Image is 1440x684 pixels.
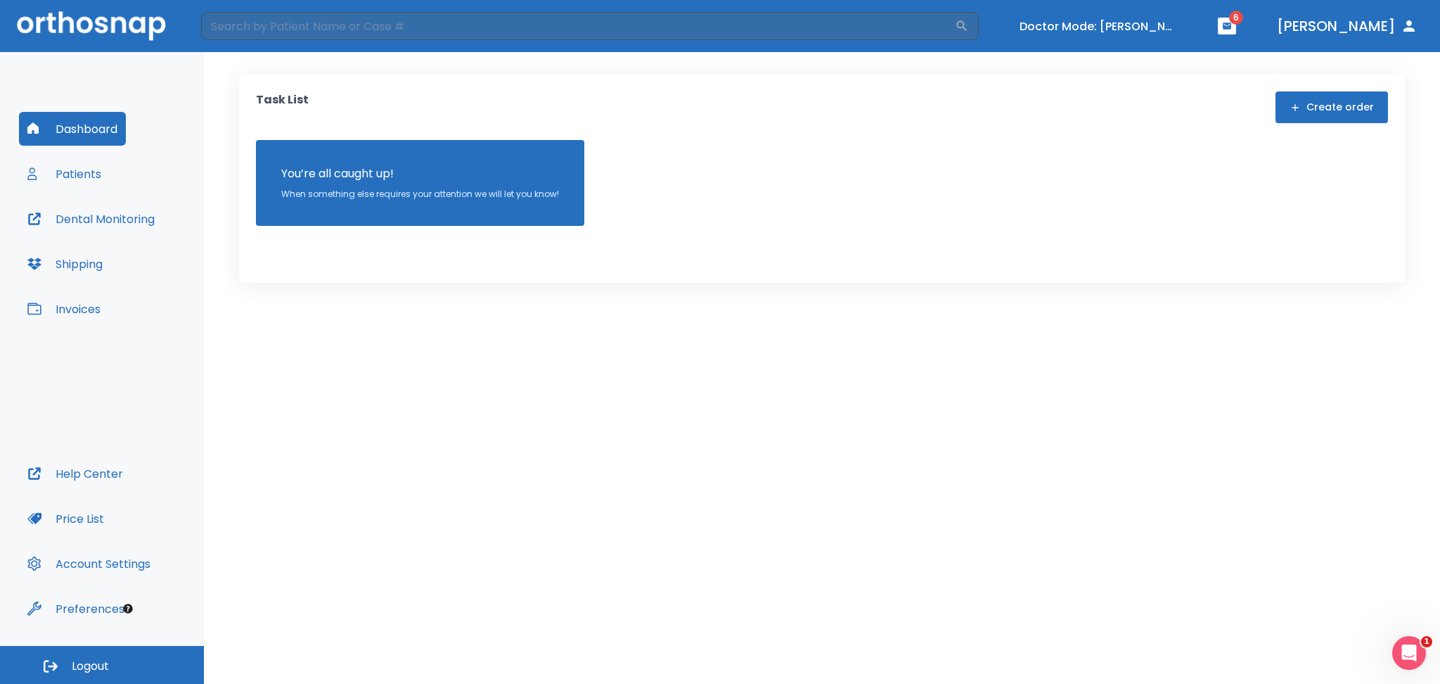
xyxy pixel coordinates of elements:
[19,157,110,191] button: Patients
[19,292,109,326] button: Invoices
[19,502,112,536] button: Price List
[201,12,955,40] input: Search by Patient Name or Case #
[1421,636,1432,647] span: 1
[281,165,559,182] p: You’re all caught up!
[19,592,133,626] button: Preferences
[1275,91,1388,123] button: Create order
[1229,11,1243,25] span: 6
[19,457,131,490] button: Help Center
[19,547,159,581] button: Account Settings
[122,602,134,615] div: Tooltip anchor
[19,247,111,281] button: Shipping
[1392,636,1426,670] iframe: Intercom live chat
[72,659,109,674] span: Logout
[1014,15,1183,38] button: Doctor Mode: [PERSON_NAME]
[17,11,166,40] img: Orthosnap
[19,112,126,146] button: Dashboard
[19,202,163,236] button: Dental Monitoring
[281,188,559,201] p: When something else requires your attention we will let you know!
[1271,13,1423,39] button: [PERSON_NAME]
[256,91,309,123] p: Task List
